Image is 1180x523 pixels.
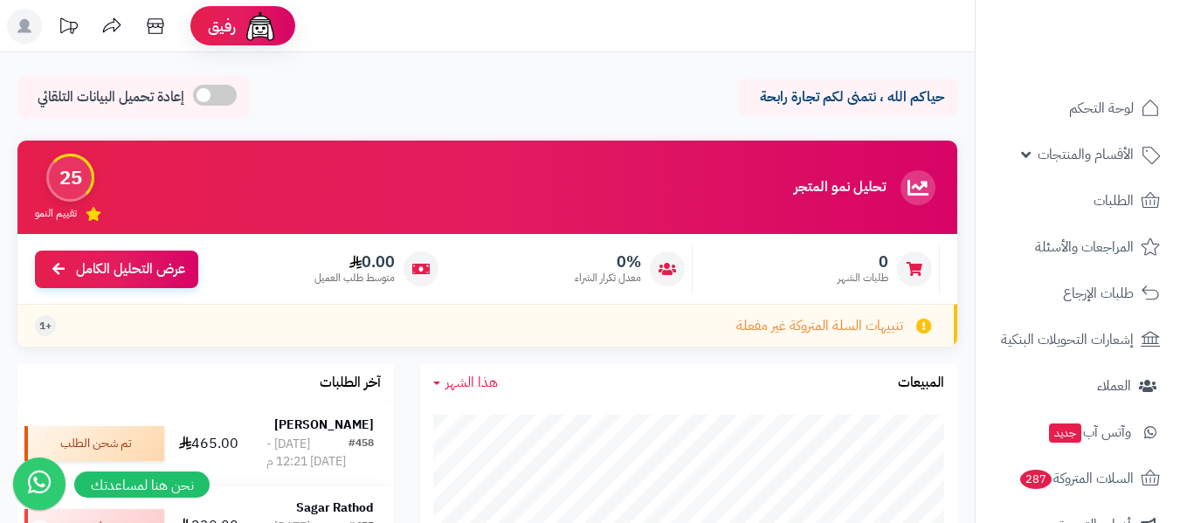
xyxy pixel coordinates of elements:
[208,16,236,37] span: رفيق
[986,272,1170,314] a: طلبات الإرجاع
[736,316,903,336] span: تنبيهات السلة المتروكة غير مفعلة
[1035,235,1134,259] span: المراجعات والأسئلة
[1094,189,1134,213] span: الطلبات
[838,252,888,272] span: 0
[35,206,77,221] span: تقييم النمو
[575,252,641,272] span: 0%
[986,226,1170,268] a: المراجعات والأسئلة
[986,365,1170,407] a: العملاء
[1001,327,1134,352] span: إشعارات التحويلات البنكية
[38,87,184,107] span: إعادة تحميل البيانات التلقائي
[266,436,348,471] div: [DATE] - [DATE] 12:21 م
[296,499,374,517] strong: Sagar Rathod
[1020,470,1052,489] span: 287
[1097,374,1131,398] span: العملاء
[46,9,90,48] a: تحديثات المنصة
[1069,96,1134,120] span: لوحة التحكم
[986,319,1170,361] a: إشعارات التحويلات البنكية
[986,458,1170,499] a: السلات المتروكة287
[986,411,1170,453] a: وآتس آبجديد
[898,375,944,391] h3: المبيعات
[314,252,395,272] span: 0.00
[314,271,395,286] span: متوسط طلب العميل
[433,373,498,393] a: هذا الشهر
[274,416,374,434] strong: [PERSON_NAME]
[1047,420,1131,444] span: وآتس آب
[1018,466,1134,491] span: السلات المتروكة
[24,426,164,461] div: تم شحن الطلب
[838,271,888,286] span: طلبات الشهر
[445,372,498,393] span: هذا الشهر
[243,9,278,44] img: ai-face.png
[752,87,944,107] p: حياكم الله ، نتمنى لكم تجارة رابحة
[986,180,1170,222] a: الطلبات
[76,259,185,279] span: عرض التحليل الكامل
[1061,47,1163,84] img: logo-2.png
[575,271,641,286] span: معدل تكرار الشراء
[39,319,52,334] span: +1
[348,436,374,471] div: #458
[1063,281,1134,306] span: طلبات الإرجاع
[986,87,1170,129] a: لوحة التحكم
[171,403,246,485] td: 465.00
[794,180,886,196] h3: تحليل نمو المتجر
[320,375,381,391] h3: آخر الطلبات
[1049,423,1081,443] span: جديد
[1038,142,1134,167] span: الأقسام والمنتجات
[35,251,198,288] a: عرض التحليل الكامل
